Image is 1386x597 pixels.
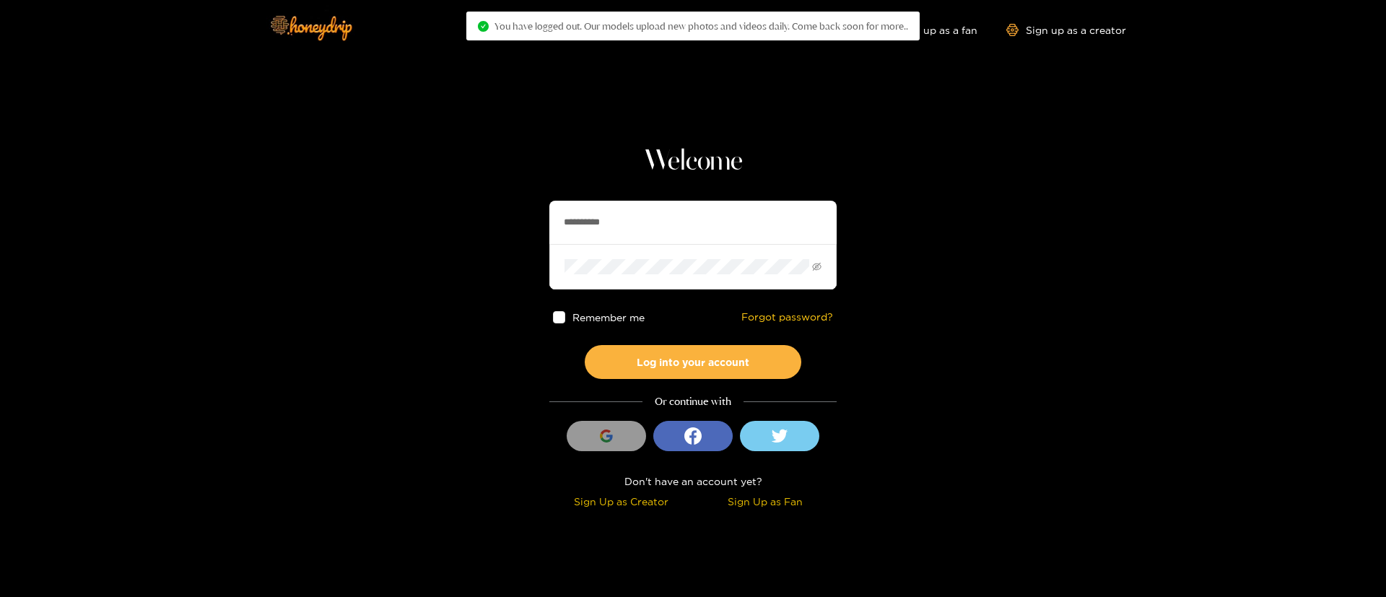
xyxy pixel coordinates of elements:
div: Sign Up as Creator [553,493,689,510]
span: You have logged out. Our models upload new photos and videos daily. Come back soon for more.. [494,20,908,32]
span: eye-invisible [812,262,821,271]
div: Don't have an account yet? [549,473,837,489]
h1: Welcome [549,144,837,179]
a: Sign up as a creator [1006,24,1126,36]
a: Sign up as a fan [879,24,977,36]
span: Remember me [572,312,645,323]
button: Log into your account [585,345,801,379]
div: Sign Up as Fan [697,493,833,510]
a: Forgot password? [741,311,833,323]
div: Or continue with [549,393,837,410]
span: check-circle [478,21,489,32]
